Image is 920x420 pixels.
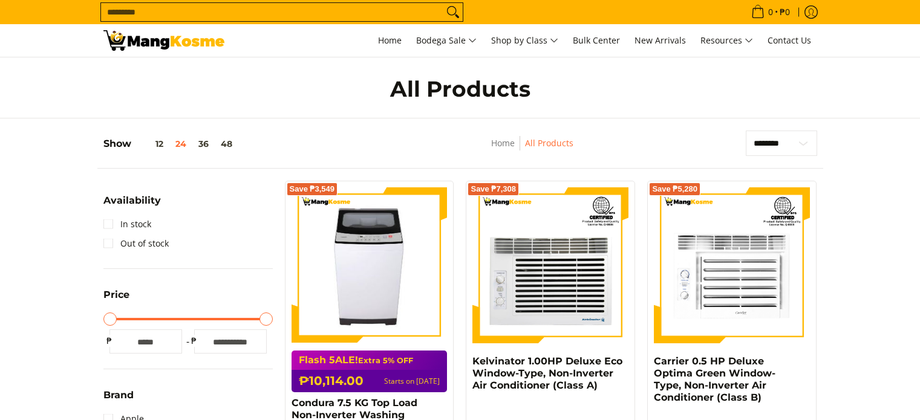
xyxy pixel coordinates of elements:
span: Resources [700,33,753,48]
span: Save ₱5,280 [652,186,697,193]
span: Save ₱3,549 [290,186,335,193]
span: • [748,5,794,19]
a: Kelvinator 1.00HP Deluxe Eco Window-Type, Non-Inverter Air Conditioner (Class A) [472,355,622,391]
span: Contact Us [768,34,811,46]
img: Kelvinator 1.00HP Deluxe Eco Window-Type, Non-Inverter Air Conditioner (Class A) [472,187,628,343]
a: Bodega Sale [410,24,483,57]
summary: Open [103,390,134,409]
span: Home [378,34,402,46]
span: Bodega Sale [416,33,477,48]
span: 0 [766,8,775,16]
a: In stock [103,215,151,234]
span: Price [103,290,129,300]
summary: Open [103,290,129,309]
button: 24 [169,139,192,149]
button: 48 [215,139,238,149]
img: condura-7.5kg-topload-non-inverter-washing-machine-class-c-full-view-mang-kosme [296,187,443,343]
button: Search [443,3,463,21]
img: All Products - Home Appliances Warehouse Sale l Mang Kosme [103,30,224,51]
a: Carrier 0.5 HP Deluxe Optima Green Window-Type, Non-Inverter Air Conditioner (Class B) [654,355,775,403]
a: Shop by Class [485,24,564,57]
span: ₱ [103,335,116,347]
a: Bulk Center [567,24,626,57]
a: Resources [694,24,759,57]
span: Availability [103,196,161,205]
span: New Arrivals [635,34,686,46]
a: New Arrivals [628,24,692,57]
a: Contact Us [762,24,817,57]
a: Home [372,24,408,57]
span: Save ₱7,308 [471,186,516,193]
nav: Main Menu [237,24,817,57]
span: Brand [103,390,134,400]
span: Bulk Center [573,34,620,46]
span: Shop by Class [491,33,558,48]
button: 12 [131,139,169,149]
nav: Breadcrumbs [411,136,654,163]
a: Home [491,137,515,149]
button: 36 [192,139,215,149]
summary: Open [103,196,161,215]
span: ₱ [188,335,200,347]
img: Carrier 0.5 HP Deluxe Optima Green Window-Type, Non-Inverter Air Conditioner (Class B) [654,187,810,343]
a: All Products [525,137,573,149]
h5: Show [103,138,238,150]
a: Out of stock [103,234,169,253]
h1: All Products [224,76,696,103]
span: ₱0 [778,8,792,16]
